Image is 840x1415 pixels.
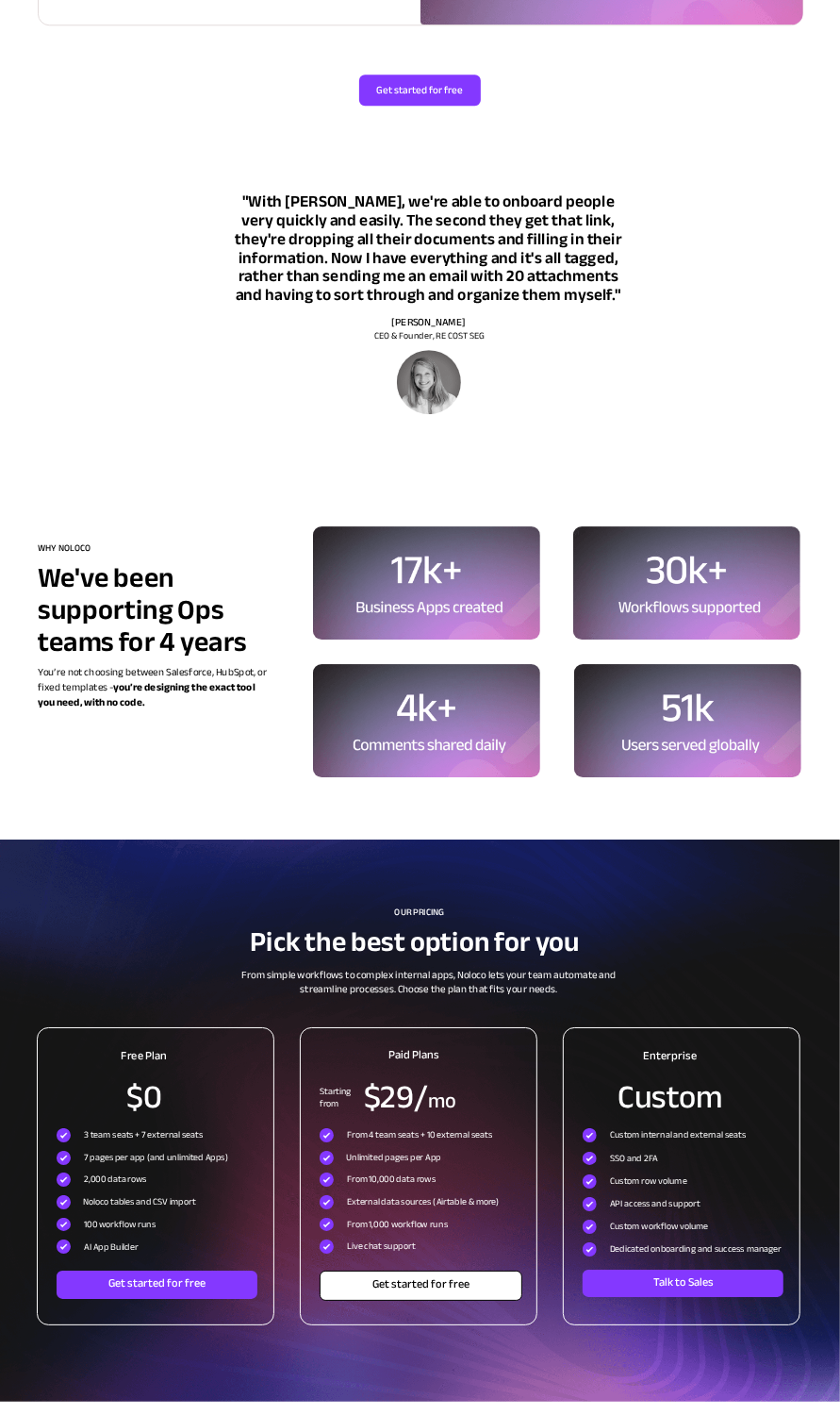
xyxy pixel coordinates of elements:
[610,1172,687,1190] span: Custom row volume
[610,1218,709,1236] span: Custom workflow volume
[395,904,445,922] span: OUR PRICING
[38,552,247,669] span: We've been supporting Ops teams for 4 years
[84,1126,203,1144] span: 3 team seats + 7 external seats
[38,663,267,713] span: You’re not choosing between Salesforce, HubSpot, or fixed templates -
[38,678,255,713] strong: you’re designing the exact tool you need, with no code.
[235,186,622,309] span: "With [PERSON_NAME], we're able to onboard people very quickly and easily. The second they get th...
[126,1067,162,1127] span: $0
[610,1126,746,1144] span: Custom internal and external seats
[583,1276,783,1290] span: Talk to Sales
[374,326,484,344] span: CEO & Founder, RE COST SEG
[610,1194,700,1212] span: API access and support
[359,75,481,106] a: Get started for free
[347,1171,436,1189] span: From 10,000 data rows
[618,1067,723,1127] span: Custom
[84,1149,228,1167] span: 7 pages per app (and unlimited Apps)
[83,1193,195,1211] span: Noloco tables and CSV import
[347,1126,492,1144] span: From 4 team seats + 10 external seats
[84,1171,147,1189] span: 2,000 data rows
[57,1277,257,1291] span: Get started for free
[122,1045,168,1067] span: Free Plan
[84,1216,156,1234] span: 100 workflow runs
[610,1149,658,1167] span: SSO and 2FA
[583,1270,783,1298] a: Talk to Sales
[347,1238,415,1256] span: Live chat support
[320,1271,522,1301] a: Get started for free
[428,1081,456,1120] span: mo
[644,1045,697,1067] span: Enterprise
[38,539,91,557] span: WHY NOLOCO
[346,1149,441,1167] span: Unlimited pages per App
[610,1240,782,1258] span: Dedicated onboarding and success manager
[364,1067,428,1127] span: $29/
[321,1278,521,1292] span: Get started for free
[250,915,580,968] span: Pick the best option for you
[241,966,616,999] span: From simple workflows to complex internal apps, Noloco lets your team automate and streamline pro...
[84,1238,139,1256] span: AI App Builder
[347,1215,448,1233] span: From 1,000 workflow runs
[320,1083,351,1113] span: Starting from
[359,84,481,97] span: Get started for free
[57,1271,257,1299] a: Get started for free
[388,1044,439,1066] span: Paid Plans
[347,1193,499,1211] span: External data sources (Airtable & more)
[392,312,467,331] span: [PERSON_NAME]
